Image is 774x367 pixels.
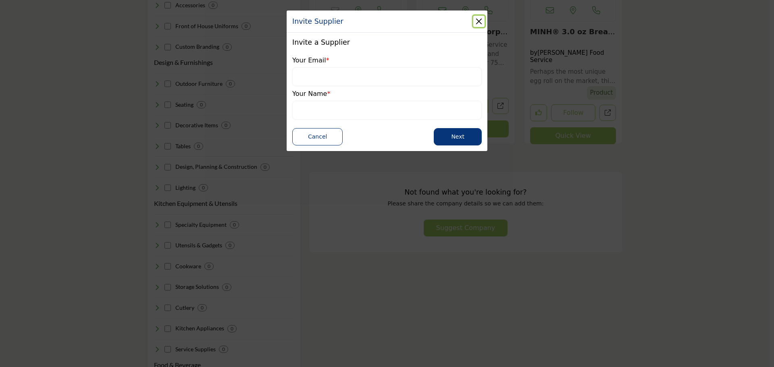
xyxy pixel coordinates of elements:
[473,16,485,27] button: Close
[434,128,482,145] button: Next
[292,89,330,99] label: Your Name
[292,38,350,47] h5: Invite a Supplier
[292,56,329,65] label: Your Email
[292,16,343,27] h1: Invite Supplier
[292,128,343,145] button: Cancel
